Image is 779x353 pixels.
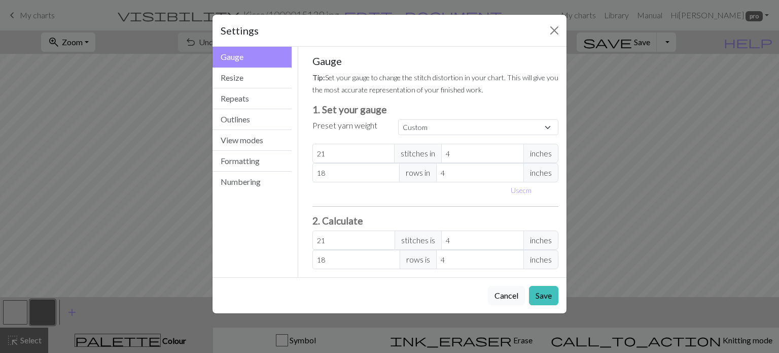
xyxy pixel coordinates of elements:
[488,286,525,305] button: Cancel
[506,182,536,198] button: Usecm
[213,172,292,192] button: Numbering
[523,231,558,250] span: inches
[399,163,437,182] span: rows in
[312,73,325,82] strong: Tip:
[213,68,292,88] button: Resize
[312,73,558,94] small: Set your gauge to change the stitch distortion in your chart. This will give you the most accurat...
[546,22,562,39] button: Close
[312,119,377,132] label: Preset yarn weight
[213,88,292,109] button: Repeats
[395,231,442,250] span: stitches is
[394,144,442,163] span: stitches in
[213,109,292,130] button: Outlines
[213,151,292,172] button: Formatting
[221,23,259,38] h5: Settings
[312,215,559,227] h3: 2. Calculate
[213,130,292,151] button: View modes
[523,250,558,269] span: inches
[312,55,559,67] h5: Gauge
[523,163,558,182] span: inches
[529,286,558,305] button: Save
[312,104,559,115] h3: 1. Set your gauge
[213,47,292,68] button: Gauge
[523,144,558,163] span: inches
[400,250,437,269] span: rows is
